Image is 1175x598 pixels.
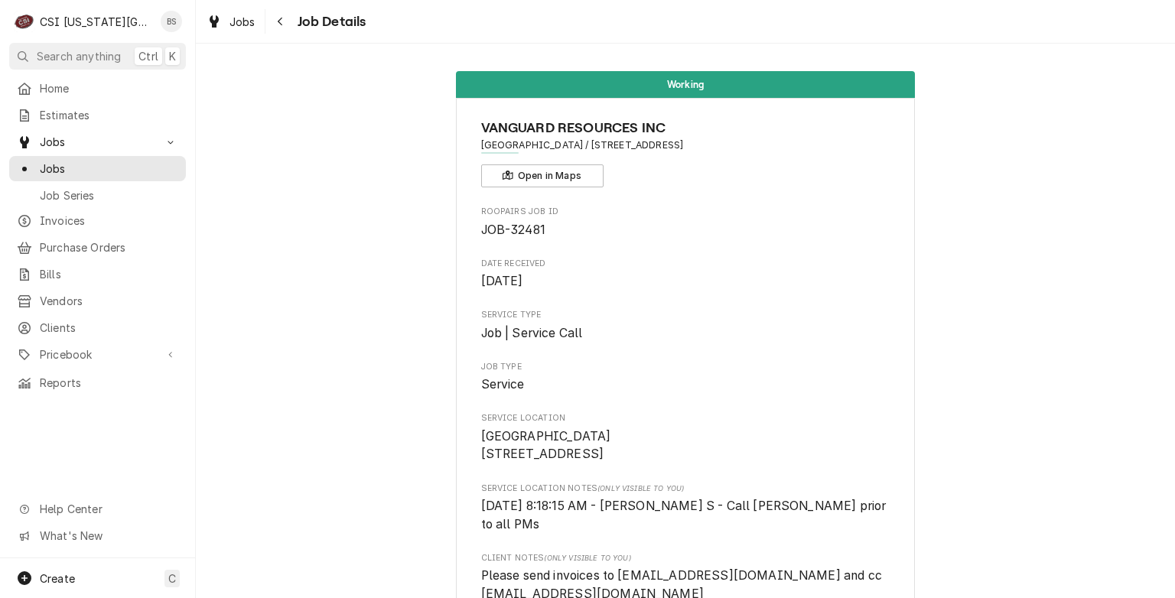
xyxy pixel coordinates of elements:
span: Roopairs Job ID [481,206,890,218]
a: Job Series [9,183,186,208]
span: JOB-32481 [481,223,545,237]
div: Brent Seaba's Avatar [161,11,182,32]
span: Jobs [40,161,178,177]
span: Clients [40,320,178,336]
span: Create [40,572,75,585]
a: Vendors [9,288,186,314]
div: Service Type [481,309,890,342]
a: Go to Pricebook [9,342,186,367]
div: CSI Kansas City's Avatar [14,11,35,32]
span: Estimates [40,107,178,123]
a: Go to Help Center [9,496,186,522]
span: Home [40,80,178,96]
a: Home [9,76,186,101]
span: Jobs [40,134,155,150]
span: Name [481,118,890,138]
span: Ctrl [138,48,158,64]
span: Reports [40,375,178,391]
span: Search anything [37,48,121,64]
button: Navigate back [269,9,293,34]
a: Invoices [9,208,186,233]
div: C [14,11,35,32]
span: Service Type [481,324,890,343]
a: Bills [9,262,186,287]
span: Date Received [481,272,890,291]
span: [GEOGRAPHIC_DATA] [STREET_ADDRESS] [481,429,611,462]
span: [object Object] [481,497,890,533]
span: Job | Service Call [481,326,583,340]
a: Reports [9,370,186,395]
div: Service Location [481,412,890,463]
div: CSI [US_STATE][GEOGRAPHIC_DATA] [40,14,152,30]
span: Vendors [40,293,178,309]
a: Jobs [9,156,186,181]
span: Working [667,80,704,89]
div: Client Information [481,118,890,187]
a: Jobs [200,9,262,34]
span: Jobs [229,14,256,30]
div: Job Type [481,361,890,394]
span: C [168,570,176,587]
div: [object Object] [481,483,890,534]
span: Service Type [481,309,890,321]
span: Help Center [40,501,177,517]
span: Service Location Notes [481,483,890,495]
button: Search anythingCtrlK [9,43,186,70]
span: (Only Visible to You) [597,484,684,492]
span: Date Received [481,258,890,270]
a: Clients [9,315,186,340]
a: Estimates [9,102,186,128]
span: Job Type [481,375,890,394]
span: [DATE] [481,274,523,288]
span: Bills [40,266,178,282]
div: Date Received [481,258,890,291]
a: Purchase Orders [9,235,186,260]
div: Roopairs Job ID [481,206,890,239]
span: Purchase Orders [40,239,178,255]
a: Go to What's New [9,523,186,548]
span: Invoices [40,213,178,229]
span: Address [481,138,890,152]
span: Pricebook [40,346,155,362]
span: What's New [40,528,177,544]
div: Status [456,71,915,98]
span: Roopairs Job ID [481,221,890,239]
span: Service Location [481,427,890,463]
span: Job Details [293,11,366,32]
span: Client Notes [481,552,890,564]
a: Go to Jobs [9,129,186,154]
span: [DATE] 8:18:15 AM - [PERSON_NAME] S - Call [PERSON_NAME] prior to all PMs [481,499,890,531]
span: Service Location [481,412,890,424]
span: Job Series [40,187,178,203]
div: BS [161,11,182,32]
button: Open in Maps [481,164,604,187]
span: (Only Visible to You) [544,554,630,562]
span: K [169,48,176,64]
span: Service [481,377,525,392]
span: Job Type [481,361,890,373]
